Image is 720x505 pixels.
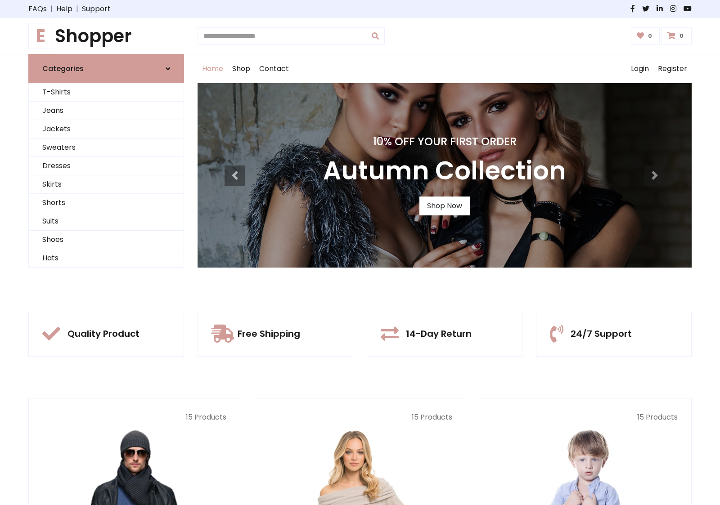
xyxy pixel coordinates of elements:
a: Suits [29,212,184,231]
h3: Autumn Collection [323,156,566,186]
a: Shop [228,54,255,83]
a: Home [198,54,228,83]
a: Shop Now [419,197,470,215]
a: EShopper [28,25,184,47]
span: 0 [646,32,654,40]
h5: 24/7 Support [571,328,632,339]
span: | [47,4,56,14]
a: Register [653,54,692,83]
a: 0 [661,27,692,45]
a: Sweaters [29,139,184,157]
h5: 14-Day Return [406,328,472,339]
a: Contact [255,54,293,83]
h5: Free Shipping [238,328,300,339]
p: 15 Products [494,412,678,423]
h4: 10% Off Your First Order [323,135,566,148]
a: T-Shirts [29,83,184,102]
a: Skirts [29,175,184,194]
p: 15 Products [268,412,452,423]
a: Shoes [29,231,184,249]
a: Categories [28,54,184,83]
a: FAQs [28,4,47,14]
span: E [28,23,53,49]
a: 0 [631,27,660,45]
a: Jackets [29,120,184,139]
a: Support [82,4,111,14]
h6: Categories [42,64,84,73]
p: 15 Products [42,412,226,423]
a: Shorts [29,194,184,212]
a: Login [626,54,653,83]
h1: Shopper [28,25,184,47]
h5: Quality Product [67,328,139,339]
a: Dresses [29,157,184,175]
a: Hats [29,249,184,268]
span: | [72,4,82,14]
span: 0 [677,32,686,40]
a: Jeans [29,102,184,120]
a: Help [56,4,72,14]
